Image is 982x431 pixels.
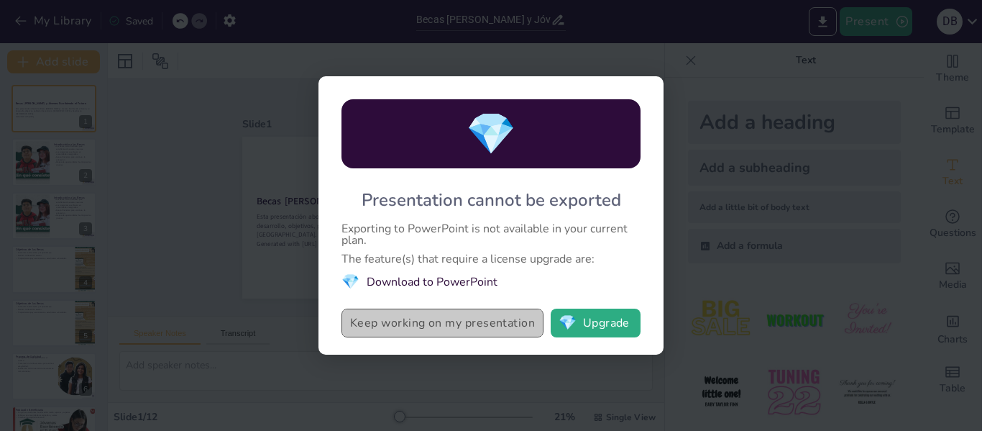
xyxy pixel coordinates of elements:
[341,223,641,246] div: Exporting to PowerPoint is not available in your current plan.
[362,189,621,212] div: Presentation cannot be exported
[341,309,543,337] button: Keep working on my presentation
[466,106,516,162] span: diamond
[341,253,641,265] div: The feature(s) that require a license upgrade are:
[341,272,641,291] li: Download to PowerPoint
[551,309,641,337] button: diamondUpgrade
[341,272,359,291] span: diamond
[559,316,577,330] span: diamond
